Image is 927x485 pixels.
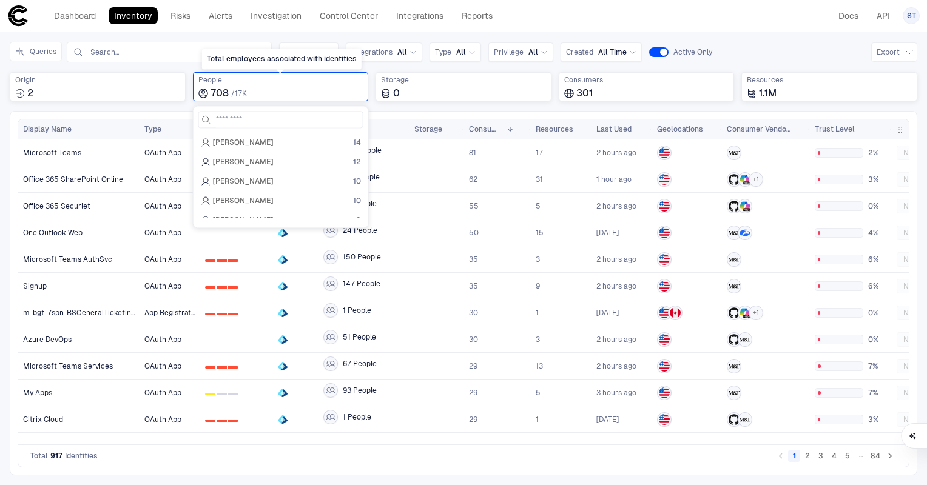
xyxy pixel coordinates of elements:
img: US [659,387,670,398]
span: Type [435,47,451,57]
img: US [659,174,670,185]
div: 2 [228,286,238,289]
div: 0 [205,259,215,262]
img: US [659,147,670,158]
span: 0 [393,87,400,99]
span: [DATE] [596,228,619,238]
img: US [659,281,670,292]
a: Risks [165,7,196,24]
span: OAuth App [144,202,181,210]
img: US [659,254,670,265]
div: Expand queries side panel [10,42,67,61]
span: Storage [381,75,546,85]
span: 50 [469,228,479,238]
span: Office 365 Securlet [23,201,90,211]
span: + 1 [753,175,759,184]
button: Go to next page [884,450,896,462]
span: [DATE] [596,308,619,318]
div: 8/18/2025 16:00:03 [596,175,632,184]
span: OAuth App [144,255,181,264]
a: Alerts [203,7,238,24]
span: 2 [27,87,33,99]
span: OAuth App [144,362,181,370]
div: 8/18/2025 14:39:00 [596,335,636,344]
div: 2 [228,366,238,369]
span: 2 hours ago [596,148,636,158]
span: Consumer Vendors [727,124,793,134]
span: 301 [576,87,593,99]
div: 8/18/2025 14:51:40 [596,255,636,264]
span: [DATE] [596,415,619,424]
a: Reports [456,7,498,24]
div: Total sources where identities were created [10,72,186,101]
button: Go to page 4 [828,450,840,462]
span: 29 [469,361,477,371]
img: US [659,334,670,345]
span: 2 hours ago [596,201,636,211]
span: 1 People [343,306,371,315]
div: Total employees associated with identities [193,72,369,101]
img: US [659,414,670,425]
span: + 1 [753,309,759,317]
div: 2 [228,393,238,395]
span: 17 [536,148,543,158]
button: Export [871,42,917,62]
span: All [397,47,407,57]
div: 8/18/2025 14:11:36 [596,361,636,371]
span: Type [144,124,161,134]
div: 0 [205,420,215,422]
div: 1 [217,393,227,395]
span: 2 hours ago [596,255,636,264]
div: Total employees associated with identities [202,48,362,69]
span: 708 [211,87,229,99]
span: 9 [356,215,361,225]
button: ST [903,7,920,24]
span: 17K [235,89,247,98]
div: GitHub [729,414,740,425]
button: Queries [10,42,62,61]
button: Go to page 2 [801,450,814,462]
button: Go to page 5 [841,450,854,462]
button: page 1 [788,450,800,462]
span: 81 [469,148,476,158]
div: 0 [205,313,215,315]
span: Active Only [673,47,712,57]
span: OAuth App [144,149,181,157]
div: 8/18/2025 14:05:28 [596,388,636,398]
span: 0% [868,201,887,211]
div: GitHub [729,334,740,345]
span: 4% [868,228,887,238]
span: 55 [469,201,479,211]
span: Storage [414,124,442,134]
span: 1 People [343,412,371,422]
span: 35 [469,255,478,264]
a: Investigation [245,7,307,24]
span: Microsoft Teams [23,148,81,158]
span: Display Name [23,124,72,134]
span: Office 365 SharePoint Online [23,175,123,184]
span: OAuth App [144,389,181,397]
span: 3 [536,255,540,264]
div: Microsoft 365 [740,174,750,185]
span: My Apps [23,388,52,398]
span: 1 hour ago [596,175,632,184]
span: 30 [469,335,478,344]
span: People [198,75,363,85]
div: 1 [217,420,227,422]
span: 10 [353,176,361,186]
div: 8/18/2025 15:00:59 [596,148,636,158]
span: Microsoft Teams AuthSvc [23,255,112,264]
div: 2 [228,420,238,422]
a: Control Center [314,7,383,24]
div: Microsoft 365 [740,201,750,212]
div: GitHub [729,307,740,318]
div: 0 [205,286,215,289]
img: US [659,307,670,318]
span: Resources [536,124,573,134]
span: 2 hours ago [596,335,636,344]
span: 2% [868,148,887,158]
span: 67 People [343,359,377,369]
div: 1 [217,259,227,262]
div: 8/14/2025 13:36:59 [596,415,619,424]
span: 14 [353,138,361,147]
